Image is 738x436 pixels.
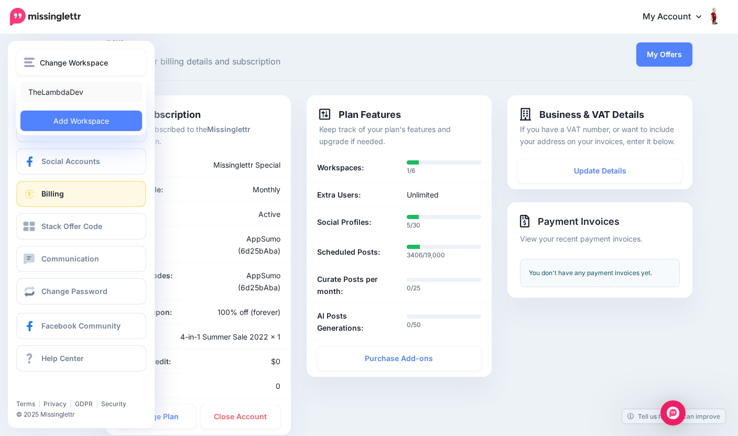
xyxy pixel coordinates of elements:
p: Keep track of your plan's features and upgrade if needed. [319,123,479,147]
span: Social Accounts [41,157,100,166]
div: Unlimited [399,189,489,201]
a: Help Center [16,345,146,372]
p: 1/6 [407,166,481,176]
a: Tell us how we can improve [622,409,725,423]
b: Scheduled Posts: [317,246,380,258]
div: $0 [198,355,288,367]
div: Monthly [198,183,288,195]
b: Extra Users: [317,189,361,201]
p: 0/25 [407,283,481,293]
div: AppSumo (6d25bAba) [198,269,288,293]
a: Update Details [518,159,682,183]
span: | [70,400,72,408]
span: Change Workspace [40,57,108,69]
img: Missinglettr [10,8,81,26]
span: Billing [41,189,64,198]
span: Change Password [41,287,107,296]
b: Workspaces: [317,161,364,173]
a: Terms [16,400,35,408]
h4: Business & VAT Details [520,108,644,121]
li: © 2025 Missinglettr [16,409,154,420]
p: 3406/19,000 [407,250,481,260]
a: Stack Offer Code [16,213,146,239]
a: Security [101,400,126,408]
h4: Plan Features [319,108,401,121]
a: Purchase Add-ons [317,346,481,370]
a: Change Password [16,278,146,304]
h4: Payment Invoices [520,215,680,227]
p: 0/50 [407,320,481,330]
div: 4-in-1 Summer Sale 2022 x 1 [168,331,288,343]
a: Facebook Community [16,313,146,339]
span: 0 [276,381,280,390]
button: Change Workspace [16,49,146,75]
a: GDPR [75,400,93,408]
b: AI Posts Generations: [317,310,392,334]
p: If you have a VAT number, or want to include your address on your invoices, enter it below. [520,123,680,147]
p: 5/30 [407,220,481,231]
a: Billing [16,181,146,207]
span: Manage your billing details and subscription [106,55,492,69]
span: | [96,400,98,408]
div: AppSumo (6d25bAba) [198,233,288,257]
a: Close Account [201,405,280,429]
span: Communication [41,254,99,263]
span: Billing [106,39,492,50]
div: Open Intercom Messenger [660,400,686,426]
a: Add Workspace [20,111,142,131]
p: View your recent payment invoices. [520,233,680,245]
span: Stack Offer Code [41,222,102,231]
a: Social Accounts [16,148,146,175]
h4: Subscription [118,108,201,121]
div: Active [198,208,288,220]
img: menu.png [24,58,35,67]
a: Privacy [44,400,67,408]
p: You are subscribed to the plan. [118,123,278,147]
iframe: Twitter Follow Button [16,385,97,395]
a: TheLambdaDev [20,82,142,102]
a: My Account [632,4,722,30]
b: Social Profiles: [317,216,371,228]
div: You don't have any payment invoices yet. [520,259,680,287]
a: My Offers [636,42,692,67]
a: Communication [16,246,146,272]
span: Help Center [41,354,84,363]
span: Facebook Community [41,321,121,330]
div: 100% off (forever) [198,306,288,318]
div: Missinglettr Special [168,159,288,171]
span: | [38,400,40,408]
b: Curate Posts per month: [317,273,392,297]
